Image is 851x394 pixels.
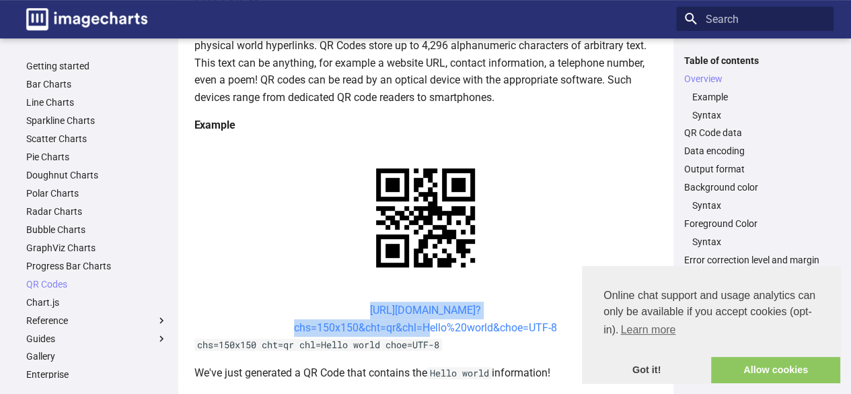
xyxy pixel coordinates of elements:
[194,339,442,351] code: chs=150x150 cht=qr chl=Hello world choe=UTF-8
[618,320,677,340] a: learn more about cookies
[353,145,498,291] img: chart
[684,73,825,85] a: Overview
[692,199,825,211] a: Syntax
[684,254,825,266] a: Error correction level and margin
[26,60,168,72] a: Getting started
[26,205,168,218] a: Radar Charts
[692,236,825,248] a: Syntax
[582,266,840,383] div: cookieconsent
[26,296,168,308] a: Chart.js
[26,169,168,181] a: Doughnut Charts
[684,199,825,211] nav: Background color
[26,8,147,30] img: logo
[194,117,657,134] h4: Example
[26,315,168,327] label: Reference
[294,304,557,334] a: [URL][DOMAIN_NAME]?chs=150x150&cht=qr&chl=Hello%20world&choe=UTF-8
[26,151,168,163] a: Pie Charts
[26,96,168,108] a: Line Charts
[26,260,168,272] a: Progress Bar Charts
[26,114,168,127] a: Sparkline Charts
[684,181,825,193] a: Background color
[684,145,825,157] a: Data encoding
[582,357,711,384] a: dismiss cookie message
[26,133,168,145] a: Scatter Charts
[26,187,168,199] a: Polar Charts
[684,127,825,139] a: QR Code data
[26,78,168,90] a: Bar Charts
[692,91,825,103] a: Example
[21,3,153,36] a: Image-Charts documentation
[684,91,825,121] nav: Overview
[676,55,834,67] label: Table of contents
[427,367,492,379] code: Hello world
[684,163,825,175] a: Output format
[684,236,825,248] nav: Foreground Color
[194,20,657,106] p: QR codes are a popular type of two-dimensional barcode. They are also known as hardlinks or physi...
[26,333,168,345] label: Guides
[676,55,834,267] nav: Table of contents
[194,364,657,382] p: We've just generated a QR Code that contains the information!
[603,288,819,340] span: Online chat support and usage analytics can only be available if you accept cookies (opt-in).
[684,218,825,230] a: Foreground Color
[26,242,168,254] a: GraphViz Charts
[26,278,168,290] a: QR Codes
[692,109,825,121] a: Syntax
[26,368,168,381] a: Enterprise
[676,7,834,31] input: Search
[26,350,168,362] a: Gallery
[26,224,168,236] a: Bubble Charts
[711,357,840,384] a: allow cookies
